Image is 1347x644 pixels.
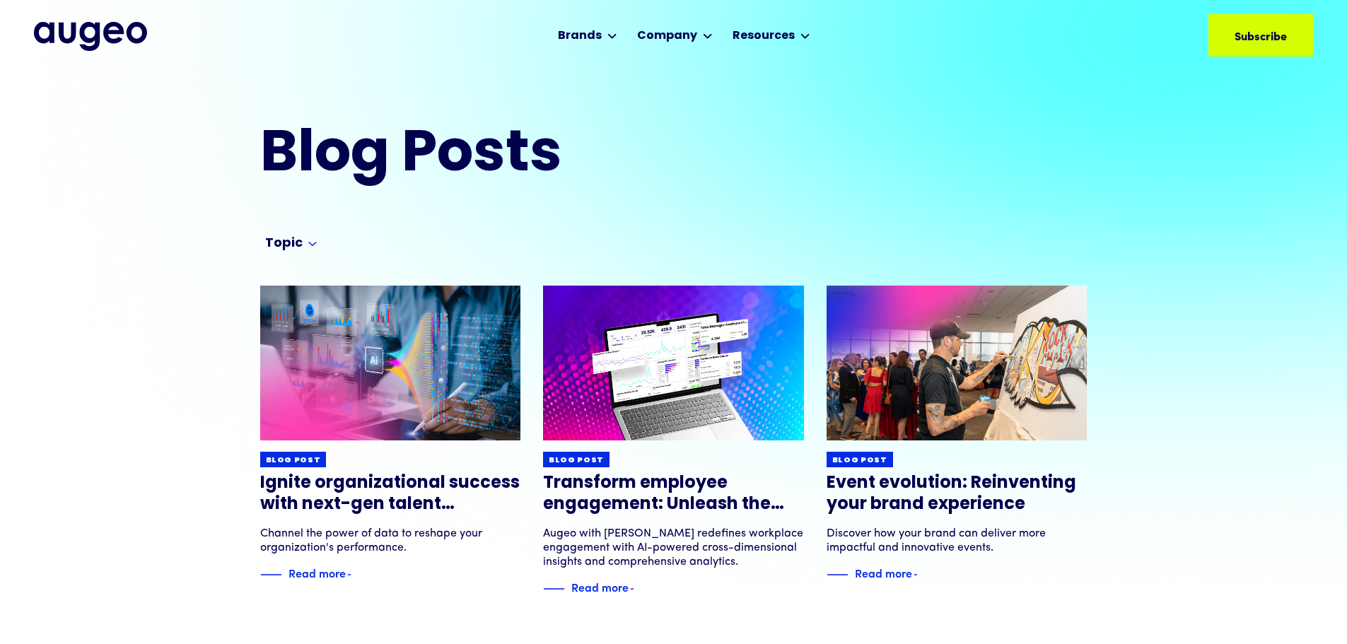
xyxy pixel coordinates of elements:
img: Arrow symbol in bright blue pointing down to indicate an expanded section. [308,242,317,247]
div: Blog post [266,455,321,466]
div: Resources [733,28,795,45]
div: Topic [265,235,303,252]
h3: Ignite organizational success with next-gen talent optimization [260,473,521,515]
a: Blog postTransform employee engagement: Unleash the power of next-gen insightsAugeo with [PERSON_... [543,286,804,597]
div: Read more [571,578,629,595]
img: Blue text arrow [914,566,935,583]
h3: Transform employee engagement: Unleash the power of next-gen insights [543,473,804,515]
img: Blue text arrow [630,580,651,597]
div: Channel the power of data to reshape your organization's performance. [260,527,521,555]
div: Company [637,28,697,45]
a: home [34,22,147,50]
h3: Event evolution: Reinventing your brand experience [827,473,1087,515]
div: Blog post [832,455,887,466]
div: Blog post [549,455,604,466]
img: Blue decorative line [543,580,564,597]
div: Discover how your brand can deliver more impactful and innovative events. [827,527,1087,555]
div: Augeo with [PERSON_NAME] redefines workplace engagement with AI-powered cross-dimensional insight... [543,527,804,569]
h2: Blog Posts [260,127,1087,185]
img: Augeo's full logo in midnight blue. [34,22,147,50]
a: Subscribe [1208,14,1313,57]
img: Blue decorative line [827,566,848,583]
a: Blog postIgnite organizational success with next-gen talent optimizationChannel the power of data... [260,286,521,583]
a: Blog postEvent evolution: Reinventing your brand experienceDiscover how your brand can deliver mo... [827,286,1087,583]
div: Read more [288,564,346,581]
img: Blue text arrow [347,566,368,583]
div: Brands [558,28,602,45]
img: Blue decorative line [260,566,281,583]
div: Read more [855,564,912,581]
